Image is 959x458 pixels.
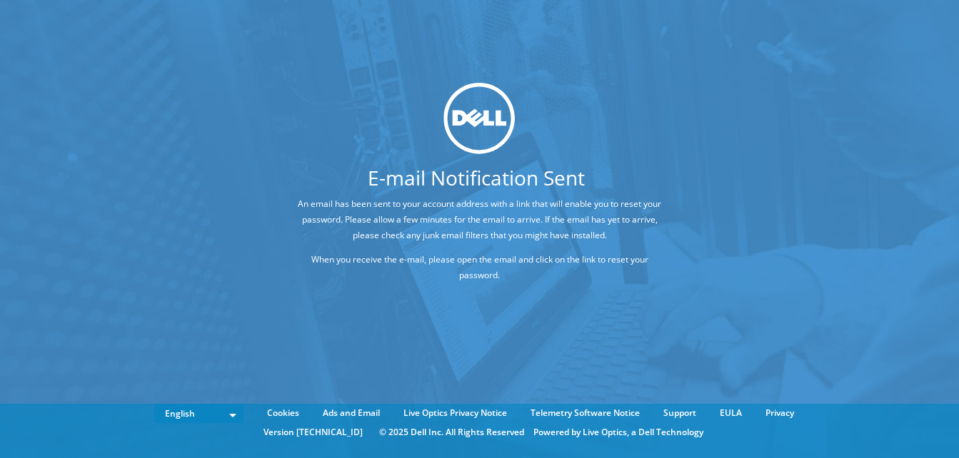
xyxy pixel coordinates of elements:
[293,251,666,283] p: When you receive the e-mail, please open the email and click on the link to reset your password.
[709,405,753,421] a: EULA
[653,405,707,421] a: Support
[312,405,391,421] a: Ads and Email
[293,195,666,243] p: An email has been sent to your account address with a link that will enable you to reset your pas...
[256,424,370,440] li: Version [TECHNICAL_ID]
[520,405,651,421] a: Telemetry Software Notice
[372,424,531,440] li: © 2025 Dell Inc. All Rights Reserved
[240,167,713,187] h1: E-mail Notification Sent
[393,405,518,421] a: Live Optics Privacy Notice
[444,83,516,154] img: dell_svg_logo.svg
[256,405,310,421] a: Cookies
[533,424,703,440] li: Powered by Live Optics, a Dell Technology
[755,405,805,421] a: Privacy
